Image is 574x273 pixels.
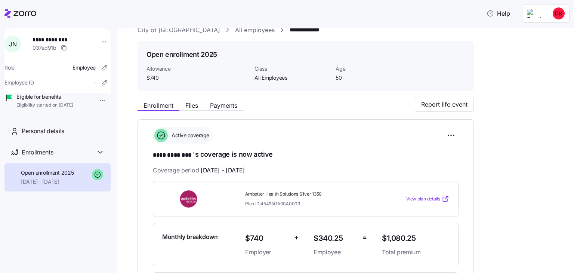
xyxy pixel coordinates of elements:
[362,232,367,243] span: =
[406,196,440,203] span: View plan details
[153,150,459,160] h1: 's coverage is now active
[481,6,516,21] button: Help
[406,195,449,203] a: View plan details
[254,65,330,73] span: Class
[4,79,34,86] span: Employee ID
[146,50,217,59] h1: Open enrollment 2025
[235,25,275,35] a: All employees
[210,102,237,108] span: Payments
[138,25,220,35] a: City of [GEOGRAPHIC_DATA]
[336,74,411,82] span: 50
[21,178,74,185] span: [DATE] - [DATE]
[382,248,449,257] span: Total premium
[22,148,53,157] span: Enrollments
[245,200,300,207] span: Plan ID: 45495GA0040009
[33,44,56,52] span: 037ed91b
[294,232,299,243] span: +
[245,191,376,197] span: Ambetter Health Solutions Silver 1350
[21,169,74,177] span: Open enrollment 2025
[382,232,449,245] span: $1,080.25
[16,93,73,101] span: Eligible for benefits
[9,41,16,47] span: J N
[93,79,96,86] span: -
[169,132,209,139] span: Active coverage
[487,9,510,18] span: Help
[146,65,249,73] span: Allowance
[153,166,245,175] span: Coverage period
[4,64,15,71] span: Role
[415,97,474,112] button: Report life event
[185,102,198,108] span: Files
[72,64,96,71] span: Employee
[245,248,288,257] span: Employer
[421,100,467,109] span: Report life event
[314,232,357,245] span: $340.25
[162,232,218,242] span: Monthly breakdown
[245,232,288,245] span: $740
[314,248,357,257] span: Employee
[162,190,216,208] img: Ambetter
[143,102,173,108] span: Enrollment
[254,74,330,82] span: All Employees
[527,9,542,18] img: Employer logo
[553,7,565,19] img: fef15a215ef8e379243731c784a994ca
[16,102,73,108] span: Eligibility started on [DATE]
[336,65,411,73] span: Age
[201,166,245,175] span: [DATE] - [DATE]
[146,74,249,82] span: $740
[22,126,64,136] span: Personal details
